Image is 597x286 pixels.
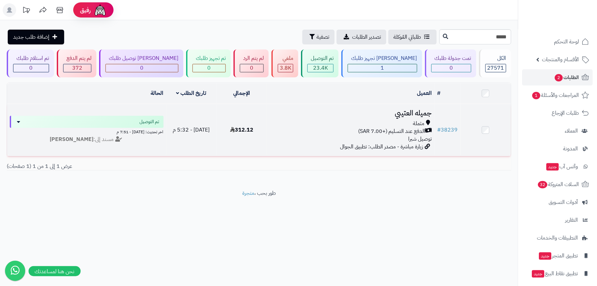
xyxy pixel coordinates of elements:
[193,64,225,72] div: 0
[72,64,82,72] span: 372
[542,55,579,64] span: الأقسام والمنتجات
[437,126,458,134] a: #38239
[522,141,593,157] a: المدونة
[522,265,593,282] a: تطبيق نقاط البيعجديد
[307,55,334,62] div: تم التوصيل
[185,49,232,77] a: تم تجهيز طلبك 0
[173,126,210,134] span: [DATE] - 5:32 م
[485,55,506,62] div: الكل
[193,55,226,62] div: تم تجهيز طلبك
[413,120,425,128] span: مثملة
[93,3,107,17] img: ai-face.png
[55,49,98,77] a: لم يتم الدفع 372
[522,105,593,121] a: طلبات الإرجاع
[278,64,293,72] div: 3830
[2,163,259,170] div: عرض 1 إلى 1 من 1 (1 صفحات)
[18,3,35,19] a: تحديثات المنصة
[352,33,381,41] span: تصدير الطلبات
[538,181,548,188] span: 32
[522,123,593,139] a: العملاء
[337,30,386,44] a: تصدير الطلبات
[313,64,328,72] span: 23.4K
[431,55,471,62] div: تمت جدولة طلبك
[140,64,144,72] span: 0
[522,69,593,85] a: الطلبات2
[80,6,91,14] span: رفيق
[105,55,178,62] div: [PERSON_NAME] توصيل طلبك
[300,49,340,77] a: تم التوصيل 23.4K
[555,74,563,81] span: 2
[539,252,552,260] span: جديد
[10,128,164,135] div: اخر تحديث: [DATE] - 7:51 م
[270,49,300,77] a: ملغي 3.8K
[106,64,178,72] div: 0
[531,269,578,278] span: تطبيق نقاط البيع
[358,128,425,135] span: الدفع عند التسليم (+7.00 SAR)
[563,144,578,153] span: المدونة
[522,34,593,50] a: لوحة التحكم
[13,64,49,72] div: 0
[232,49,270,77] a: لم يتم الرد 0
[230,126,253,134] span: 312.12
[308,64,333,72] div: 23368
[381,64,384,72] span: 1
[8,30,64,44] a: إضافة طلب جديد
[424,49,478,77] a: تمت جدولة طلبك 0
[522,212,593,228] a: التقارير
[522,158,593,175] a: وآتس آبجديد
[302,30,335,44] button: تصفية
[316,33,329,41] span: تصفية
[242,189,254,197] a: متجرة
[208,64,211,72] span: 0
[554,37,579,46] span: لوحة التحكم
[13,55,49,62] div: تم استلام طلبك
[340,49,424,77] a: [PERSON_NAME] تجهيز طلبك 1
[348,55,417,62] div: [PERSON_NAME] تجهيز طلبك
[487,64,504,72] span: 27571
[250,64,254,72] span: 0
[30,64,33,72] span: 0
[63,64,91,72] div: 372
[522,230,593,246] a: التطبيقات والخدمات
[522,248,593,264] a: تطبيق المتجرجديد
[270,109,432,117] h3: جميله العتيبي
[437,89,441,97] a: #
[538,180,579,189] span: السلات المتروكة
[280,64,291,72] span: 3.8K
[394,33,421,41] span: طلباتي المُوكلة
[388,30,437,44] a: طلباتي المُوكلة
[522,176,593,192] a: السلات المتروكة32
[432,64,471,72] div: 0
[554,73,579,82] span: الطلبات
[140,118,160,125] span: تم التوصيل
[532,92,541,99] span: 1
[537,233,578,243] span: التطبيقات والخدمات
[532,270,545,278] span: جديد
[565,215,578,225] span: التقارير
[63,55,91,62] div: لم يتم الدفع
[5,136,169,143] div: مسند إلى:
[50,135,93,143] strong: [PERSON_NAME]
[552,108,579,118] span: طلبات الإرجاع
[547,163,559,171] span: جديد
[539,251,578,260] span: تطبيق المتجر
[522,87,593,103] a: المراجعات والأسئلة1
[522,194,593,210] a: أدوات التسويق
[546,162,578,171] span: وآتس آب
[240,55,264,62] div: لم يتم الرد
[98,49,185,77] a: [PERSON_NAME] توصيل طلبك 0
[233,89,250,97] a: الإجمالي
[348,64,417,72] div: 1
[532,91,579,100] span: المراجعات والأسئلة
[549,198,578,207] span: أدوات التسويق
[340,143,423,151] span: زيارة مباشرة - مصدر الطلب: تطبيق الجوال
[417,89,432,97] a: العميل
[278,55,293,62] div: ملغي
[437,126,441,134] span: #
[5,49,55,77] a: تم استلام طلبك 0
[176,89,207,97] a: تاريخ الطلب
[13,33,49,41] span: إضافة طلب جديد
[478,49,513,77] a: الكل27571
[151,89,164,97] a: الحالة
[240,64,263,72] div: 0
